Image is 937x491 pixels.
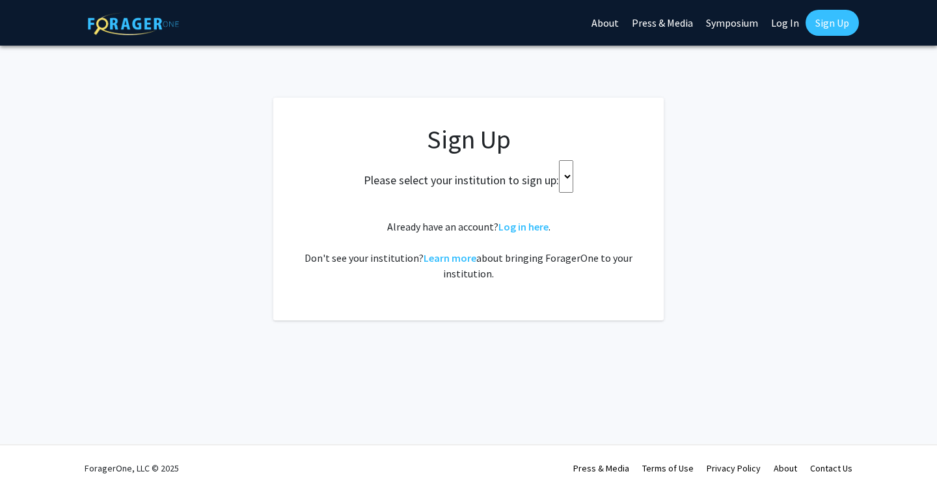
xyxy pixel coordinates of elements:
[810,462,852,474] a: Contact Us
[573,462,629,474] a: Press & Media
[707,462,761,474] a: Privacy Policy
[642,462,694,474] a: Terms of Use
[299,124,638,155] h1: Sign Up
[10,432,55,481] iframe: Chat
[364,173,559,188] h2: Please select your institution to sign up:
[806,10,859,36] a: Sign Up
[424,251,476,264] a: Learn more about bringing ForagerOne to your institution
[88,12,179,35] img: ForagerOne Logo
[85,445,179,491] div: ForagerOne, LLC © 2025
[299,219,638,281] div: Already have an account? . Don't see your institution? about bringing ForagerOne to your institut...
[498,220,549,233] a: Log in here
[774,462,797,474] a: About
